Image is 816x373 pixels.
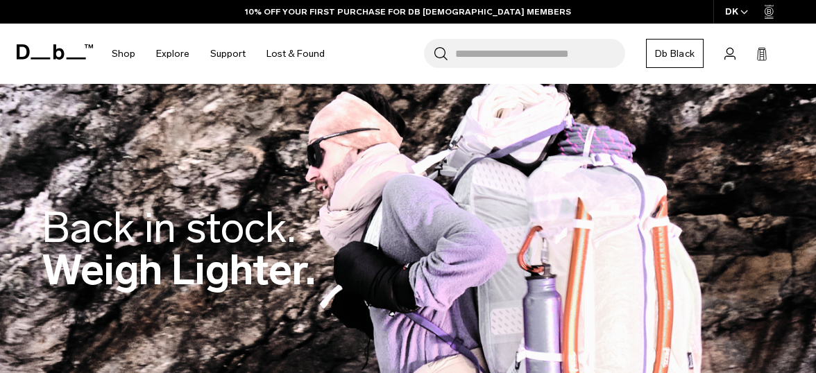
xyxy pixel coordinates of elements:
[646,39,704,68] a: Db Black
[101,24,335,84] nav: Main Navigation
[42,202,296,253] span: Back in stock.
[156,29,189,78] a: Explore
[42,207,316,291] h2: Weigh Lighter.
[210,29,246,78] a: Support
[245,6,571,18] a: 10% OFF YOUR FIRST PURCHASE FOR DB [DEMOGRAPHIC_DATA] MEMBERS
[266,29,325,78] a: Lost & Found
[112,29,135,78] a: Shop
